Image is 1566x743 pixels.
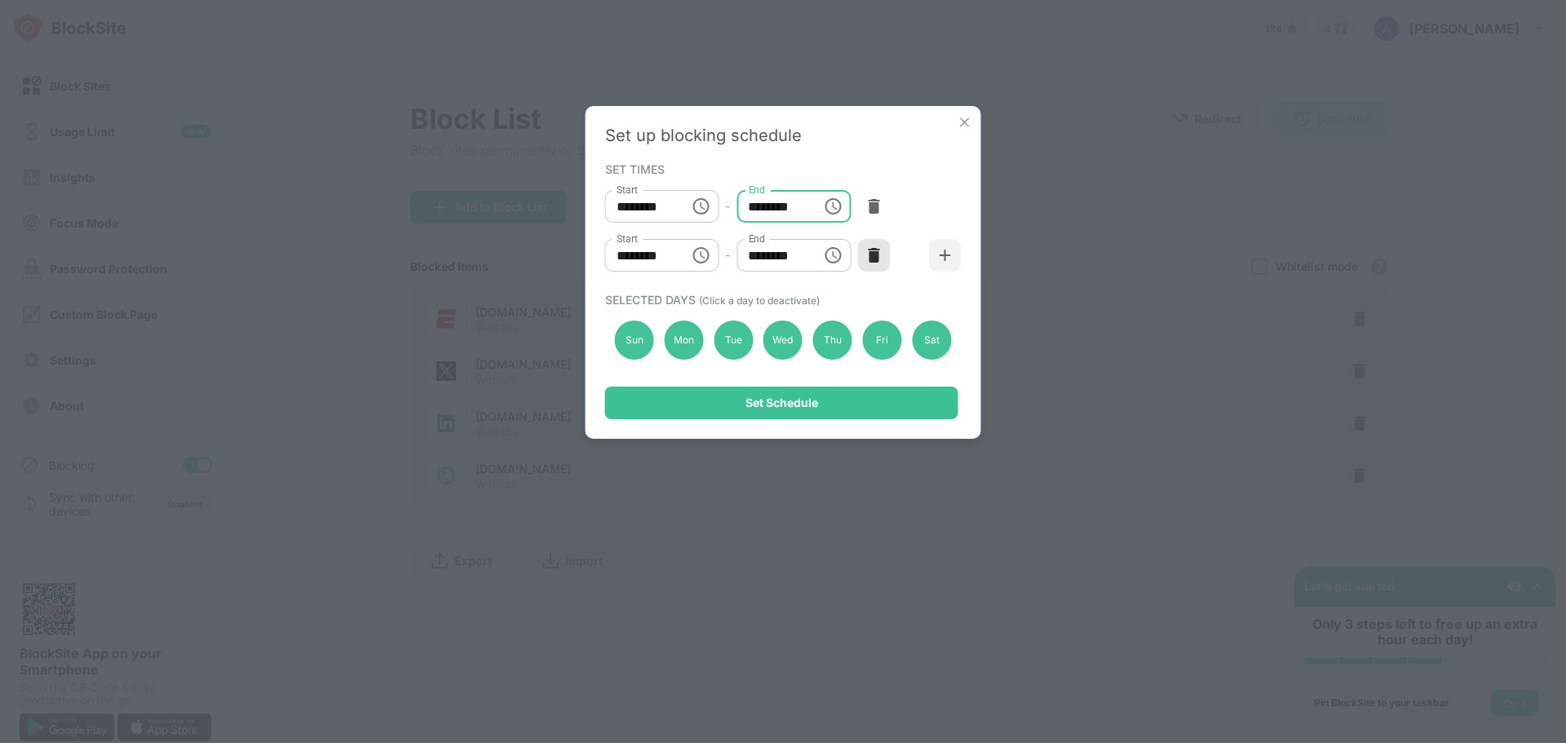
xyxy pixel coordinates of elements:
[816,239,849,272] button: Choose time, selected time is 11:59 PM
[699,294,820,307] span: (Click a day to deactivate)
[725,197,730,215] div: -
[664,321,703,360] div: Mon
[816,190,849,223] button: Choose time, selected time is 2:45 PM
[957,114,973,130] img: x-button.svg
[615,321,654,360] div: Sun
[763,321,803,360] div: Wed
[605,293,958,307] div: SELECTED DAYS
[684,190,717,223] button: Choose time, selected time is 12:01 AM
[748,183,765,197] label: End
[912,321,951,360] div: Sat
[684,239,717,272] button: Choose time, selected time is 6:00 PM
[863,321,902,360] div: Fri
[714,321,753,360] div: Tue
[748,232,765,245] label: End
[745,396,818,409] div: Set Schedule
[605,162,958,175] div: SET TIMES
[617,183,638,197] label: Start
[605,126,962,145] div: Set up blocking schedule
[813,321,852,360] div: Thu
[725,246,730,264] div: -
[617,232,638,245] label: Start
